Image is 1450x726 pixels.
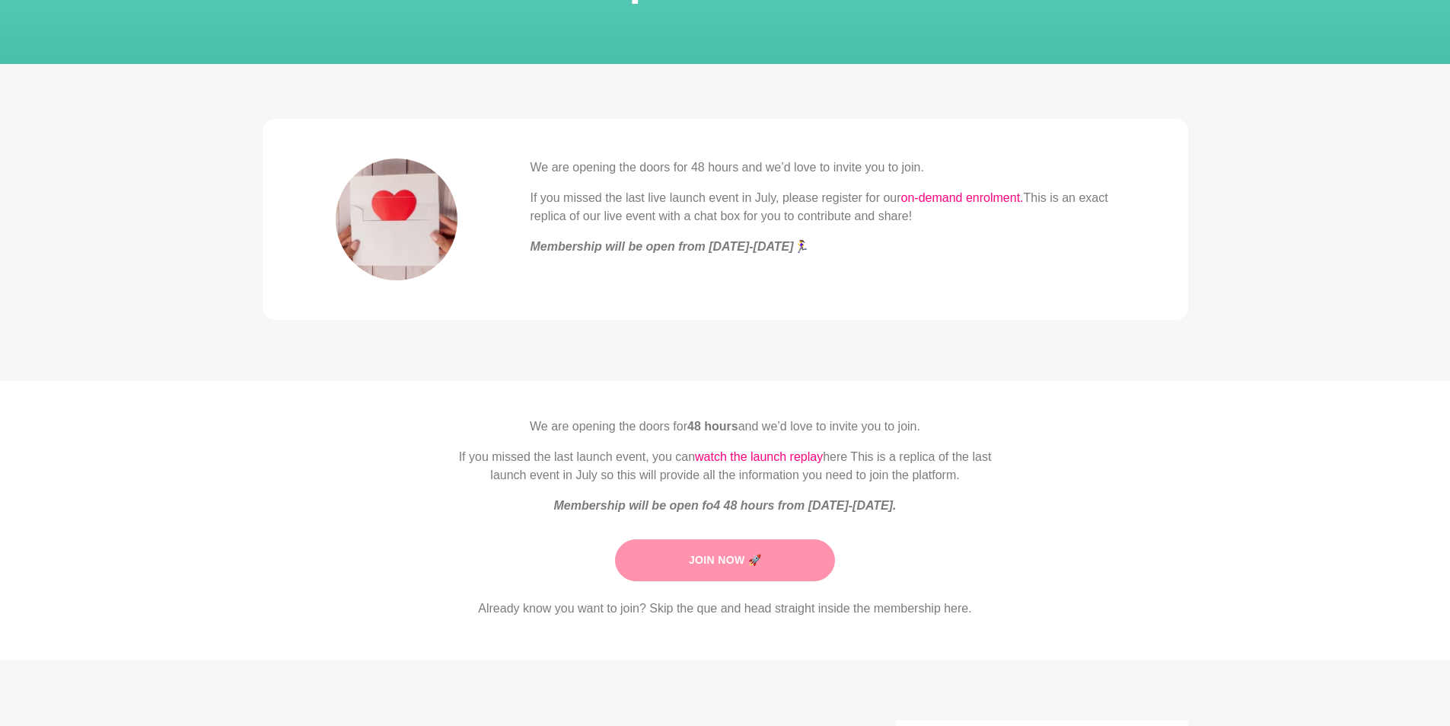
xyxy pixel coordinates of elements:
[531,189,1115,225] p: If you missed the last live launch event in July, please register for our This is an exact replic...
[457,417,993,436] p: We are opening the doors for and we’d love to invite you to join.
[553,499,896,512] em: Membership will be open fo4 48 hours from [DATE]-[DATE].
[457,600,993,618] p: Already know you want to join? Skip the que and head straight inside the membership here.
[457,448,993,485] p: If you missed the last launch event, you can here This is a replica of the last launch event in J...
[531,240,794,253] em: Membership will be open from [DATE]-[DATE]
[687,420,738,433] strong: 48 hours
[695,450,823,463] a: watch the launch replay
[531,238,1115,256] p: 🏃‍♀️
[901,191,1024,204] a: on-demand enrolment.
[531,158,1115,177] p: We are opening the doors for 48 hours and we’d love to invite you to join.
[615,539,835,581] a: Join Now 🚀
